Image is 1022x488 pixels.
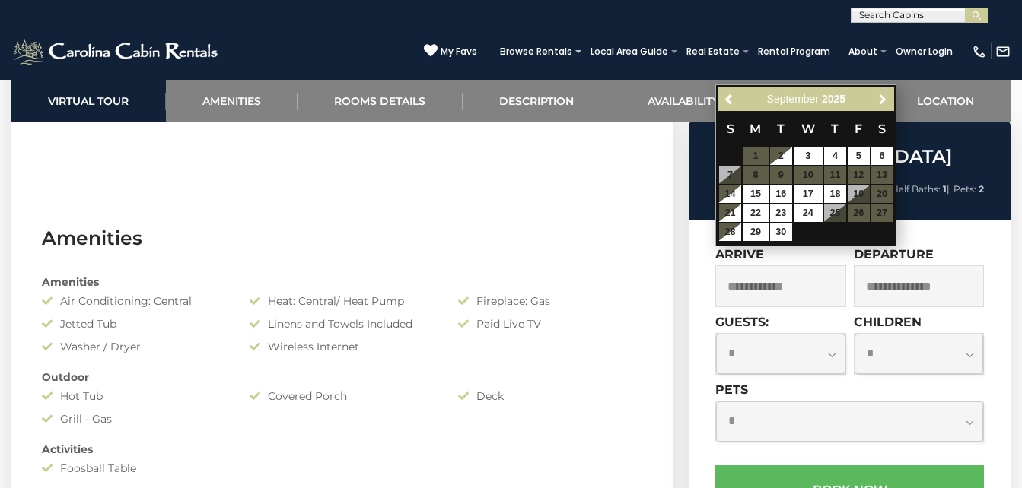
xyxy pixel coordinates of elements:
span: Previous [724,93,736,106]
span: Saturday [878,122,886,136]
div: Wireless Internet [238,339,446,354]
a: Owner Login [888,41,960,62]
td: $320 [742,185,769,204]
strong: 1 [943,183,947,195]
a: 18 [824,185,846,203]
a: Local Area Guide [583,41,676,62]
a: Location [880,80,1011,122]
a: Rooms Details [298,80,463,122]
span: Wednesday [801,122,815,136]
a: 15 [743,185,769,203]
a: About [841,41,885,62]
td: $380 [847,147,871,166]
a: Amenities [166,80,298,122]
img: mail-regular-white.png [995,44,1011,59]
span: My Favs [441,45,477,59]
div: Linens and Towels Included [238,316,446,331]
span: Tuesday [777,122,785,136]
label: Children [854,315,922,329]
label: Arrive [715,247,764,261]
div: Washer / Dryer [30,339,238,354]
a: Previous [720,90,739,109]
td: $320 [769,204,793,223]
a: Next [873,90,892,109]
a: 6 [871,147,893,165]
td: $320 [769,147,793,166]
div: Covered Porch [238,388,446,404]
a: Browse Rentals [492,41,580,62]
span: Monday [750,122,761,136]
a: 29 [743,223,769,241]
h2: [GEOGRAPHIC_DATA] [692,147,1007,166]
a: 16 [770,185,792,203]
a: 23 [770,204,792,222]
td: $320 [793,147,823,166]
td: $332 [769,223,793,242]
a: 28 [719,223,741,241]
td: $320 [823,147,847,166]
label: Guests: [715,315,769,329]
a: 22 [743,204,769,222]
a: 14 [719,185,741,203]
td: $332 [742,223,769,242]
a: 17 [794,185,823,203]
a: Rental Program [750,41,838,62]
div: Activities [30,442,654,457]
div: Grill - Gas [30,411,238,426]
a: 24 [794,204,823,222]
td: $320 [823,185,847,204]
a: Reviews [756,80,880,122]
a: My Favs [424,43,477,59]
label: Departure [854,247,934,261]
a: Real Estate [679,41,747,62]
td: $320 [793,204,823,223]
a: Availability [610,80,756,122]
div: Deck [447,388,654,404]
div: Amenities [30,274,654,290]
label: Pets [715,382,748,397]
li: | [891,179,950,199]
span: Sunday [727,122,734,136]
strong: 2 [979,183,984,195]
a: 5 [848,147,870,165]
a: 3 [794,147,823,165]
span: Friday [855,122,862,136]
a: 4 [824,147,846,165]
a: Description [463,80,611,122]
div: Jetted Tub [30,316,238,331]
td: $320 [718,204,742,223]
div: Heat: Central/ Heat Pump [238,293,446,309]
td: $320 [793,185,823,204]
div: Foosball Table [30,461,238,476]
img: White-1-2.png [11,36,222,67]
div: Fireplace: Gas [447,293,654,309]
span: September [767,93,819,105]
h3: Amenities [42,225,643,252]
div: Paid Live TV [447,316,654,331]
div: Outdoor [30,369,654,385]
span: Pets: [954,183,976,195]
a: 2 [770,147,792,165]
div: Air Conditioning: Central [30,293,238,309]
td: $320 [742,204,769,223]
a: 30 [770,223,792,241]
span: Next [877,93,889,106]
img: phone-regular-white.png [972,44,987,59]
span: Thursday [831,122,839,136]
span: 2025 [822,93,845,105]
span: Half Baths: [891,183,941,195]
td: $320 [769,185,793,204]
td: $320 [718,185,742,204]
a: 21 [719,204,741,222]
td: $380 [871,147,894,166]
div: Hot Tub [30,388,238,404]
a: Virtual Tour [11,80,166,122]
td: $332 [718,223,742,242]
